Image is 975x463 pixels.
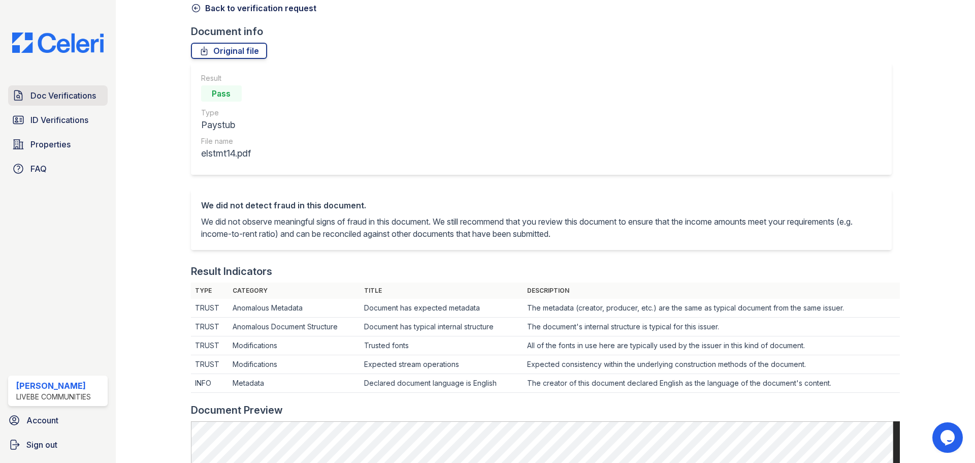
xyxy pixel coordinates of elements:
a: FAQ [8,159,108,179]
a: Original file [191,43,267,59]
td: The document's internal structure is typical for this issuer. [523,318,900,336]
td: Trusted fonts [360,336,523,355]
td: Modifications [229,355,360,374]
a: Doc Verifications [8,85,108,106]
div: Result Indicators [191,264,272,279]
td: All of the fonts in use here are typically used by the issuer in this kind of document. [523,336,900,355]
div: We did not detect fraud in this document. [201,199,882,211]
div: Document Preview [191,403,283,417]
a: Sign out [4,435,112,455]
a: ID Verifications [8,110,108,130]
td: Expected consistency within the underlying construction methods of the document. [523,355,900,374]
a: Properties [8,134,108,155]
th: Title [360,283,523,299]
td: TRUST [191,355,229,374]
td: Expected stream operations [360,355,523,374]
span: FAQ [30,163,47,175]
td: Document has expected metadata [360,299,523,318]
div: [PERSON_NAME] [16,380,91,392]
td: TRUST [191,299,229,318]
th: Category [229,283,360,299]
div: Pass [201,85,242,102]
div: Result [201,73,251,83]
td: Anomalous Metadata [229,299,360,318]
a: Account [4,410,112,430]
td: INFO [191,374,229,393]
td: TRUST [191,318,229,336]
p: We did not observe meaningful signs of fraud in this document. We still recommend that you review... [201,215,882,240]
span: Doc Verifications [30,89,96,102]
td: The creator of this document declared English as the language of the document's content. [523,374,900,393]
span: Sign out [26,439,57,451]
td: Anomalous Document Structure [229,318,360,336]
span: Properties [30,138,71,150]
div: LiveBe Communities [16,392,91,402]
div: File name [201,136,251,146]
td: Document has typical internal structure [360,318,523,336]
span: Account [26,414,58,426]
div: Document info [191,24,900,39]
td: TRUST [191,336,229,355]
th: Type [191,283,229,299]
th: Description [523,283,900,299]
td: Metadata [229,374,360,393]
td: Modifications [229,336,360,355]
div: Paystub [201,118,251,132]
span: ID Verifications [30,114,88,126]
img: CE_Logo_Blue-a8612792a0a2168367f1c8372b55b34899dd931a85d93a1a3d3e32e68fde9ad4.png [4,33,112,53]
div: elstmt14.pdf [201,146,251,161]
a: Back to verification request [191,2,316,14]
td: Declared document language is English [360,374,523,393]
td: The metadata (creator, producer, etc.) are the same as typical document from the same issuer. [523,299,900,318]
div: Type [201,108,251,118]
iframe: chat widget [932,422,965,453]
